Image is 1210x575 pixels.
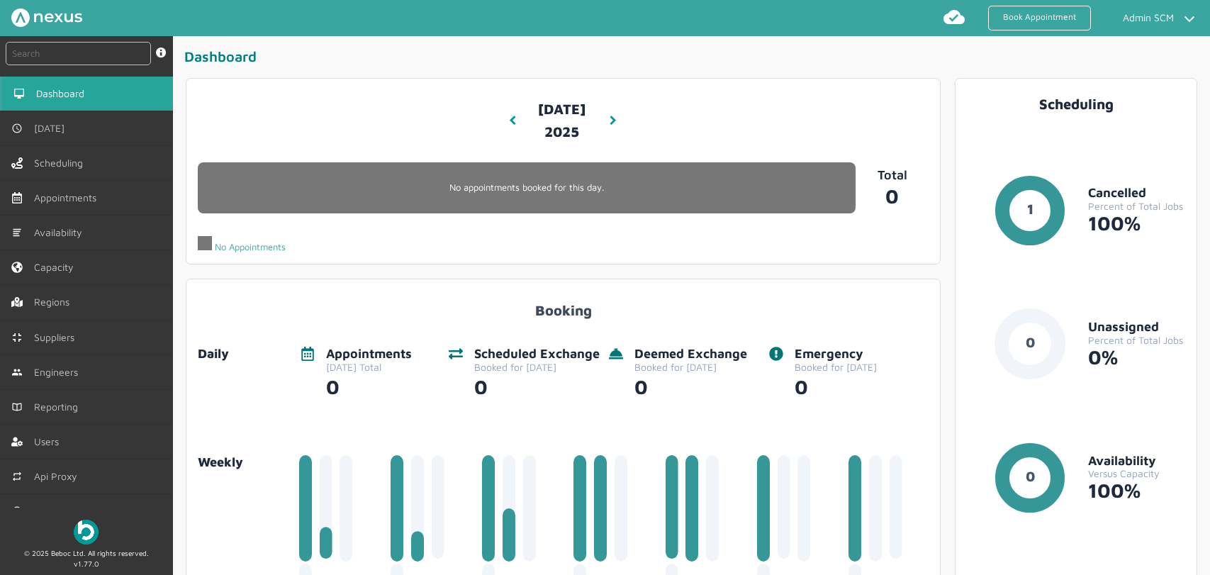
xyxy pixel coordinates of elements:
div: Booked for [DATE] [795,362,877,373]
div: Appointments [326,347,412,362]
div: No Appointments [198,236,286,252]
div: Daily [198,347,289,362]
text: 1 [1026,201,1033,217]
img: md-desktop.svg [13,88,25,99]
img: user-left-menu.svg [11,436,23,447]
span: Dashboard [36,88,90,99]
span: Engineers [34,367,84,378]
img: md-time.svg [11,506,23,517]
a: 0 [856,182,929,208]
text: 0 [1025,334,1034,350]
div: Unassigned [1088,320,1185,335]
div: Versus Capacity [1088,468,1185,479]
div: [DATE] Total [326,362,412,373]
input: Search by: Ref, PostCode, MPAN, MPRN, Account, Customer [6,42,151,65]
span: Users [34,436,65,447]
div: Booking [198,291,929,318]
img: md-time.svg [11,123,23,134]
div: Availability [1088,454,1185,469]
span: Appointments [34,192,102,203]
text: 0 [1025,468,1034,484]
a: Weekly [198,455,288,470]
span: Capacity [34,262,79,273]
img: md-contract.svg [11,332,23,343]
div: Percent of Total Jobs [1088,335,1185,346]
div: Percent of Total Jobs [1088,201,1185,212]
div: Cancelled [1088,186,1185,201]
img: Beboc Logo [74,520,99,545]
img: capacity-left-menu.svg [11,262,23,273]
img: md-book.svg [11,401,23,413]
a: 1CancelledPercent of Total Jobs100% [967,175,1185,269]
div: 0 [634,373,747,398]
span: Api Proxy [34,471,83,482]
img: md-cloud-done.svg [943,6,965,28]
div: Booked for [DATE] [474,362,600,373]
span: Capacity Configs [34,506,116,517]
img: scheduling-left-menu.svg [11,157,23,169]
p: No appointments booked for this day. [198,182,856,193]
div: Scheduling [967,96,1185,112]
div: Deemed Exchange [634,347,747,362]
img: regions.left-menu.svg [11,296,23,308]
img: md-list.svg [11,227,23,238]
div: 0 [326,373,412,398]
div: 100% [1088,479,1185,502]
p: Total [856,168,929,183]
div: Scheduled Exchange [474,347,600,362]
div: 0% [1088,346,1185,369]
h3: [DATE] [538,98,586,143]
div: 0 [474,373,600,398]
div: 0 [795,373,877,398]
a: 0UnassignedPercent of Total Jobs0% [967,308,1185,402]
span: Scheduling [34,157,89,169]
div: Emergency [795,347,877,362]
div: Booked for [DATE] [634,362,747,373]
div: 100% [1088,212,1185,235]
img: md-repeat.svg [11,471,23,482]
span: Reporting [34,401,84,413]
img: md-people.svg [11,367,23,378]
span: 2025 [544,121,579,143]
img: Nexus [11,9,82,27]
span: Regions [34,296,75,308]
img: appointments-left-menu.svg [11,192,23,203]
span: Availability [34,227,88,238]
a: Book Appointment [988,6,1091,30]
div: Dashboard [184,48,1204,71]
span: [DATE] [34,123,70,134]
span: Suppliers [34,332,80,343]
